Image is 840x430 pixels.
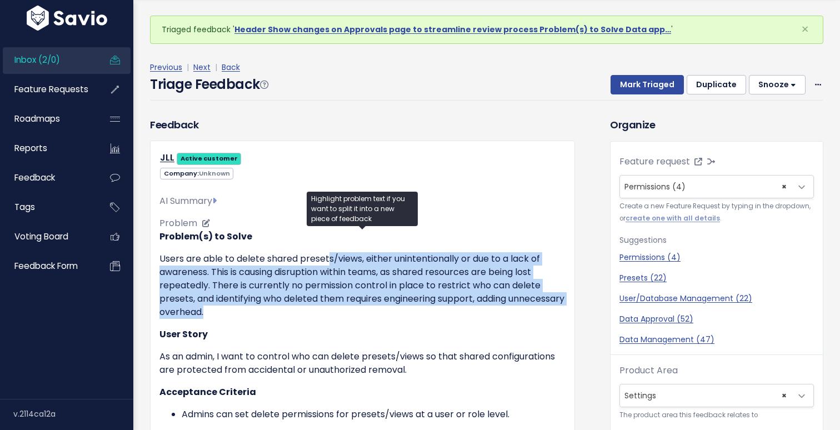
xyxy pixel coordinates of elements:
[624,181,686,192] span: Permissions (4)
[184,62,191,73] span: |
[14,260,78,272] span: Feedback form
[620,384,791,407] span: Settings
[619,233,814,247] p: Suggestions
[182,408,566,421] p: Admins can set delete permissions for presets/views at a user or role level.
[14,172,55,183] span: Feedback
[619,293,814,304] a: User/Database Management (22)
[159,230,252,243] strong: Problem(s) to Solve
[307,192,418,226] div: Highlight problem text if you want to split it into a new piece of feedback
[3,47,92,73] a: Inbox (2/0)
[159,194,217,207] span: AI Summary
[619,201,814,224] small: Create a new Feature Request by typing in the dropdown, or .
[159,328,208,341] strong: User Story
[3,77,92,102] a: Feature Requests
[13,399,133,428] div: v.2114ca12a
[14,231,68,242] span: Voting Board
[14,142,47,154] span: Reports
[790,16,820,43] button: Close
[150,74,268,94] h4: Triage Feedback
[234,24,671,35] a: Header Show changes on Approvals page to streamline review process Problem(s) to Solve Data app…
[159,217,197,229] span: Problem
[619,364,678,377] label: Product Area
[611,75,684,95] button: Mark Triaged
[610,117,823,132] h3: Organize
[3,106,92,132] a: Roadmaps
[222,62,240,73] a: Back
[213,62,219,73] span: |
[150,16,823,44] div: Triaged feedback ' '
[3,194,92,220] a: Tags
[619,409,814,421] small: The product area this feedback relates to
[181,154,238,163] strong: Active customer
[619,334,814,346] a: Data Management (47)
[619,252,814,263] a: Permissions (4)
[24,6,110,31] img: logo-white.9d6f32f41409.svg
[14,113,60,124] span: Roadmaps
[14,54,60,66] span: Inbox (2/0)
[801,20,809,38] span: ×
[14,201,35,213] span: Tags
[159,350,566,377] p: As an admin, I want to control who can delete presets/views so that shared configurations are pro...
[150,62,182,73] a: Previous
[626,214,720,223] a: create one with all details
[193,62,211,73] a: Next
[749,75,806,95] button: Snooze
[199,169,230,178] span: Unknown
[3,136,92,161] a: Reports
[782,384,787,407] span: ×
[619,313,814,325] a: Data Approval (52)
[619,155,690,168] label: Feature request
[687,75,746,95] button: Duplicate
[14,83,88,95] span: Feature Requests
[150,117,198,132] h3: Feedback
[3,224,92,249] a: Voting Board
[160,168,233,179] span: Company:
[619,384,814,407] span: Settings
[3,165,92,191] a: Feedback
[159,386,256,398] strong: Acceptance Criteria
[782,176,787,198] span: ×
[159,252,566,319] p: Users are able to delete shared presets/views, either unintentionally or due to a lack of awarene...
[619,272,814,284] a: Presets (22)
[3,253,92,279] a: Feedback form
[160,151,174,164] a: JLL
